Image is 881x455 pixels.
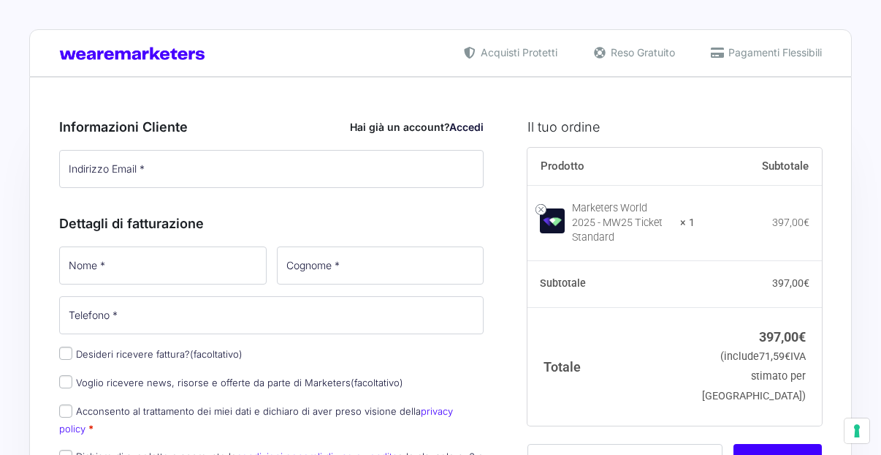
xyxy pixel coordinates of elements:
h3: Il tuo ordine [527,117,822,137]
input: Acconsento al trattamento dei miei dati e dichiaro di aver preso visione dellaprivacy policy [59,405,72,418]
span: 71,59 [759,350,790,363]
label: Acconsento al trattamento dei miei dati e dichiaro di aver preso visione della [59,405,453,434]
a: Accedi [449,121,484,133]
th: Totale [527,307,695,425]
h3: Dettagli di fatturazione [59,214,484,233]
span: € [785,350,790,363]
span: € [804,217,809,228]
th: Prodotto [527,148,695,186]
label: Desideri ricevere fattura? [59,348,243,360]
input: Telefono * [59,296,484,334]
bdi: 397,00 [772,217,809,228]
img: Marketers World 2025 - MW25 Ticket Standard [540,208,565,233]
div: Hai già un account? [350,119,484,135]
bdi: 397,00 [772,277,809,289]
span: (facoltativo) [190,348,243,360]
span: Pagamenti Flessibili [725,45,822,60]
th: Subtotale [527,261,695,308]
input: Nome * [59,247,267,285]
th: Subtotale [695,148,822,186]
strong: × 1 [680,216,695,230]
input: Indirizzo Email * [59,150,484,188]
span: € [804,277,809,289]
span: Reso Gratuito [607,45,675,60]
bdi: 397,00 [759,329,806,345]
input: Cognome * [277,247,484,285]
button: Le tue preferenze relative al consenso per le tecnologie di tracciamento [844,418,869,443]
h3: Informazioni Cliente [59,117,484,137]
div: Marketers World 2025 - MW25 Ticket Standard [572,201,671,245]
input: Desideri ricevere fattura?(facoltativo) [59,347,72,360]
span: € [798,329,806,345]
label: Voglio ricevere news, risorse e offerte da parte di Marketers [59,377,403,388]
span: Acquisti Protetti [477,45,557,60]
small: (include IVA stimato per [GEOGRAPHIC_DATA]) [702,350,806,402]
input: Voglio ricevere news, risorse e offerte da parte di Marketers(facoltativo) [59,375,72,388]
span: (facoltativo) [351,377,403,388]
a: privacy policy [59,405,453,434]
